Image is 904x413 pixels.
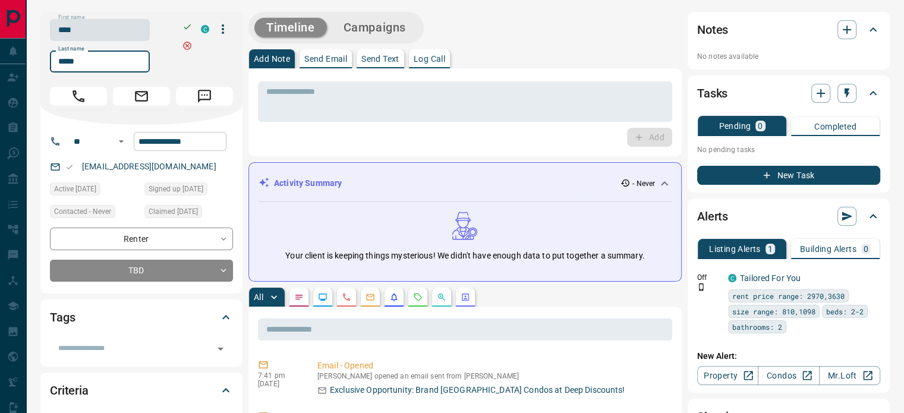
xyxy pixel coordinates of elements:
[144,205,233,222] div: Tue Jun 16 2020
[50,303,233,332] div: Tags
[114,134,128,149] button: Open
[697,166,880,185] button: New Task
[732,321,782,333] span: bathrooms: 2
[732,305,815,317] span: size range: 810,1098
[768,245,773,253] p: 1
[814,122,856,131] p: Completed
[50,260,233,282] div: TBD
[697,84,727,103] h2: Tasks
[709,245,761,253] p: Listing Alerts
[58,45,84,53] label: Last name
[758,366,819,385] a: Condos
[258,371,300,380] p: 7:41 pm
[50,87,107,106] span: Call
[461,292,470,302] svg: Agent Actions
[697,15,880,44] div: Notes
[437,292,446,302] svg: Opportunities
[414,55,445,63] p: Log Call
[697,272,721,283] p: Off
[389,292,399,302] svg: Listing Alerts
[176,87,233,106] span: Message
[826,305,864,317] span: beds: 2-2
[697,79,880,108] div: Tasks
[149,206,198,217] span: Claimed [DATE]
[254,55,290,63] p: Add Note
[317,360,667,372] p: Email - Opened
[274,177,342,190] p: Activity Summary
[54,183,96,195] span: Active [DATE]
[317,372,667,380] p: [PERSON_NAME] opened an email sent from [PERSON_NAME]
[697,350,880,362] p: New Alert:
[254,18,327,37] button: Timeline
[728,274,736,282] div: condos.ca
[732,290,845,302] span: rent price range: 2970,3630
[697,207,728,226] h2: Alerts
[366,292,375,302] svg: Emails
[82,162,216,171] a: [EMAIL_ADDRESS][DOMAIN_NAME]
[149,183,203,195] span: Signed up [DATE]
[719,122,751,130] p: Pending
[50,381,89,400] h2: Criteria
[697,366,758,385] a: Property
[50,182,138,199] div: Tue Feb 06 2024
[332,18,418,37] button: Campaigns
[201,25,209,33] div: condos.ca
[864,245,868,253] p: 0
[304,55,347,63] p: Send Email
[285,250,644,262] p: Your client is keeping things mysterious! We didn't have enough data to put together a summary.
[697,283,705,291] svg: Push Notification Only
[254,293,263,301] p: All
[758,122,763,130] p: 0
[113,87,170,106] span: Email
[58,14,84,21] label: First name
[212,341,229,357] button: Open
[54,206,111,217] span: Contacted - Never
[819,366,880,385] a: Mr.Loft
[413,292,423,302] svg: Requests
[318,292,327,302] svg: Lead Browsing Activity
[50,376,233,405] div: Criteria
[632,178,655,189] p: - Never
[258,380,300,388] p: [DATE]
[697,20,728,39] h2: Notes
[144,182,233,199] div: Tue Jun 16 2020
[361,55,399,63] p: Send Text
[330,384,625,396] p: Exclusive Opportunity: Brand [GEOGRAPHIC_DATA] Condos at Deep Discounts!
[50,308,75,327] h2: Tags
[800,245,856,253] p: Building Alerts
[740,273,801,283] a: Tailored For You
[50,228,233,250] div: Renter
[259,172,672,194] div: Activity Summary- Never
[697,202,880,231] div: Alerts
[342,292,351,302] svg: Calls
[697,51,880,62] p: No notes available
[65,163,74,171] svg: Email Valid
[294,292,304,302] svg: Notes
[697,141,880,159] p: No pending tasks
